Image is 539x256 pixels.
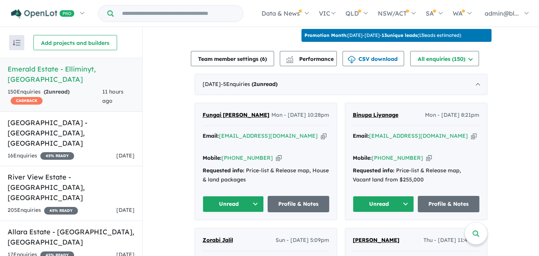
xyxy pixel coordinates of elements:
[203,196,264,212] button: Unread
[203,237,233,243] span: Zorabi Jalil
[304,32,347,38] b: Promotion Month:
[44,88,70,95] strong: ( unread)
[425,111,479,120] span: Mon - [DATE] 8:21pm
[44,207,78,215] span: 45 % READY
[321,132,327,140] button: Copy
[410,51,479,66] button: All enquiries (150)
[353,132,369,139] strong: Email:
[222,154,273,161] a: [PHONE_NUMBER]
[221,81,277,87] span: - 5 Enquir ies
[276,154,282,162] button: Copy
[348,56,355,64] img: download icon
[203,236,233,245] a: Zorabi Jalil
[353,111,398,120] a: Binupa Liyanage
[382,32,417,38] b: 13 unique leads
[8,227,135,247] h5: Allara Estate - [GEOGRAPHIC_DATA] , [GEOGRAPHIC_DATA]
[286,56,293,60] img: line-chart.svg
[471,132,477,140] button: Copy
[271,111,329,120] span: Mon - [DATE] 10:28pm
[304,32,461,39] p: [DATE] - [DATE] - ( 13 leads estimated)
[372,154,423,161] a: [PHONE_NUMBER]
[191,51,274,66] button: Team member settings (6)
[13,40,21,46] img: sort.svg
[11,97,43,105] span: CASHBACK
[280,51,337,66] button: Performance
[485,10,519,17] span: admin@bl...
[203,111,269,120] a: Fungai [PERSON_NAME]
[426,154,432,162] button: Copy
[46,88,49,95] span: 2
[8,87,102,106] div: 150 Enquir ies
[219,132,318,139] a: [EMAIL_ADDRESS][DOMAIN_NAME]
[33,35,117,50] button: Add projects and builders
[203,166,329,184] div: Price-list & Release map, House & land packages
[353,196,414,212] button: Unread
[276,236,329,245] span: Sun - [DATE] 5:09pm
[8,172,135,203] h5: River View Estate - [GEOGRAPHIC_DATA] , [GEOGRAPHIC_DATA]
[353,167,395,174] strong: Requested info:
[11,9,75,19] img: Openlot PRO Logo White
[423,236,479,245] span: Thu - [DATE] 11:40pm
[8,151,74,161] div: 16 Enquir ies
[262,56,265,62] span: 6
[369,132,468,139] a: [EMAIL_ADDRESS][DOMAIN_NAME]
[353,166,479,184] div: Price-list & Release map, Vacant land from $255,000
[418,196,479,212] a: Profile & Notes
[203,111,269,118] span: Fungai [PERSON_NAME]
[116,207,135,213] span: [DATE]
[115,5,241,22] input: Try estate name, suburb, builder or developer
[353,237,399,243] span: [PERSON_NAME]
[342,51,404,66] button: CSV download
[203,132,219,139] strong: Email:
[8,118,135,148] h5: [GEOGRAPHIC_DATA] - [GEOGRAPHIC_DATA] , [GEOGRAPHIC_DATA]
[353,111,398,118] span: Binupa Liyanage
[102,88,124,104] span: 11 hours ago
[203,154,222,161] strong: Mobile:
[254,81,257,87] span: 2
[252,81,277,87] strong: ( unread)
[203,167,244,174] strong: Requested info:
[40,152,74,160] span: 45 % READY
[268,196,329,212] a: Profile & Notes
[287,56,334,62] span: Performance
[8,206,78,215] div: 205 Enquir ies
[286,58,293,63] img: bar-chart.svg
[353,154,372,161] strong: Mobile:
[8,64,135,84] h5: Emerald Estate - Elliminyt , [GEOGRAPHIC_DATA]
[116,152,135,159] span: [DATE]
[195,74,487,95] div: [DATE]
[353,236,399,245] a: [PERSON_NAME]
